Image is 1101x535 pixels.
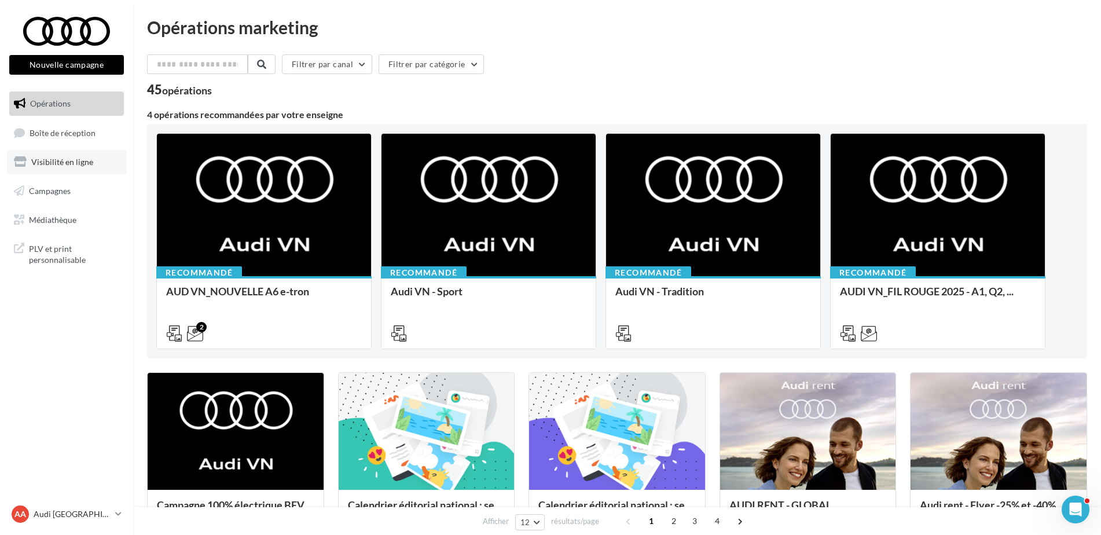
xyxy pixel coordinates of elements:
button: Nouvelle campagne [9,55,124,75]
div: Recommandé [605,266,691,279]
span: Audi rent - Flyer -25% et -40% [920,499,1056,511]
span: Boîte de réception [30,127,96,137]
span: résultats/page [551,516,599,527]
span: AA [14,508,26,520]
a: PLV et print personnalisable [7,236,126,270]
a: Opérations [7,91,126,116]
span: Afficher [483,516,509,527]
span: Opérations [30,98,71,108]
a: AA Audi [GEOGRAPHIC_DATA] [9,503,124,525]
div: Recommandé [156,266,242,279]
span: AUD VN_NOUVELLE A6 e-tron [166,285,309,298]
span: Calendrier éditorial national : se... [538,499,692,511]
span: Campagnes [29,186,71,196]
button: Filtrer par canal [282,54,372,74]
span: 12 [520,518,530,527]
p: Audi [GEOGRAPHIC_DATA] [34,508,111,520]
div: Recommandé [830,266,916,279]
div: Recommandé [381,266,467,279]
button: 12 [515,514,545,530]
div: opérations [162,85,212,96]
iframe: Intercom live chat [1062,496,1089,523]
div: 45 [147,83,212,96]
span: Calendrier éditorial national : se... [348,499,501,511]
span: Médiathèque [29,214,76,224]
button: Filtrer par catégorie [379,54,484,74]
span: Audi VN - Tradition [615,285,704,298]
a: Campagnes [7,179,126,203]
span: PLV et print personnalisable [29,241,119,266]
span: Visibilité en ligne [31,157,93,167]
span: AUDI VN_FIL ROUGE 2025 - A1, Q2, ... [840,285,1014,298]
a: Boîte de réception [7,120,126,145]
span: 3 [685,512,704,530]
div: Opérations marketing [147,19,1087,36]
div: 4 opérations recommandées par votre enseigne [147,110,1087,119]
a: Médiathèque [7,208,126,232]
span: 4 [708,512,726,530]
a: Visibilité en ligne [7,150,126,174]
span: AUDI RENT - GLOBAL [729,499,831,511]
span: 2 [665,512,683,530]
span: Audi VN - Sport [391,285,463,298]
span: 1 [642,512,660,530]
div: 2 [196,322,207,332]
